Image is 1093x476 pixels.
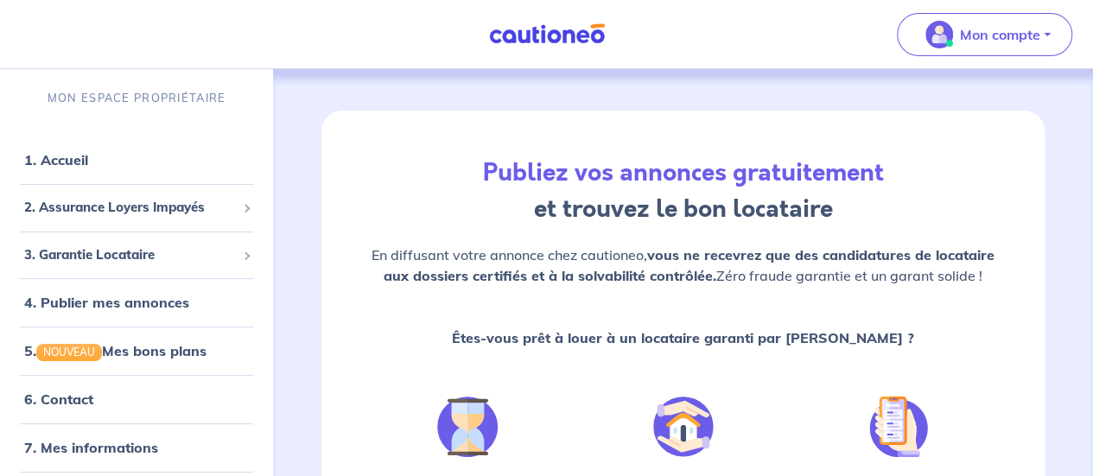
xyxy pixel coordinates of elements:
[7,143,266,177] div: 1. Accueil
[24,151,88,168] a: 1. Accueil
[7,430,266,465] div: 7. Mes informations
[48,90,226,106] p: MON ESPACE PROPRIÉTAIRE
[24,342,207,359] a: 5.NOUVEAUMes bons plans
[653,397,714,457] img: illu_protection.svg
[7,285,266,320] div: 4. Publier mes annonces
[452,329,914,346] strong: Êtes-vous prêt à louer à un locataire garanti par [PERSON_NAME] ?
[437,397,498,457] img: illu_hourglass.svg
[868,397,929,457] img: illu_finished.svg
[384,246,995,284] strong: vous ne recevrez que des candidatures de locataire aux dossiers certifiés et à la solvabilité con...
[897,13,1072,56] button: illu_account_valid_menu.svgMon compte
[7,382,266,416] div: 6. Contact
[7,191,266,225] div: 2. Assurance Loyers Impayés
[7,333,266,368] div: 5.NOUVEAUMes bons plans
[359,244,1007,286] p: En diffusant votre annonce chez cautioneo, Zéro fraude garantie et un garant solide !
[24,198,236,218] span: 2. Assurance Loyers Impayés
[960,24,1040,45] p: Mon compte
[24,439,158,456] a: 7. Mes informations
[24,294,189,311] a: 4. Publier mes annonces
[483,155,884,190] strong: Publiez vos annonces gratuitement
[482,23,612,45] img: Cautioneo
[925,21,953,48] img: illu_account_valid_menu.svg
[24,245,236,265] span: 3. Garantie Locataire
[24,390,93,408] a: 6. Contact
[7,238,266,272] div: 3. Garantie Locataire
[359,195,1007,225] h3: et trouvez le bon locataire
